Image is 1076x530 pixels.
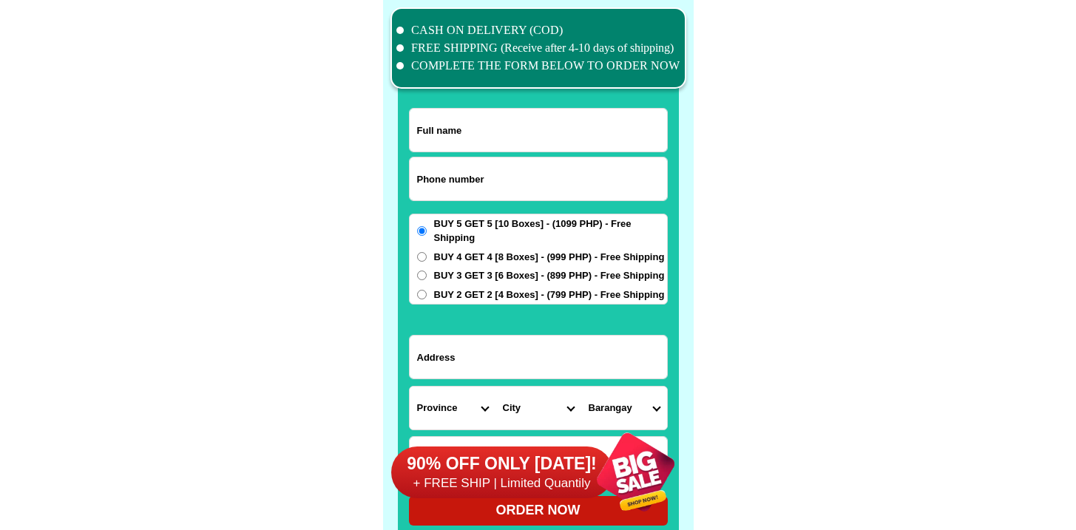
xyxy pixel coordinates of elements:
h6: + FREE SHIP | Limited Quantily [391,475,613,492]
span: BUY 5 GET 5 [10 Boxes] - (1099 PHP) - Free Shipping [434,217,667,245]
span: BUY 2 GET 2 [4 Boxes] - (799 PHP) - Free Shipping [434,288,665,302]
input: Input phone_number [410,157,667,200]
select: Select district [495,387,581,429]
span: BUY 3 GET 3 [6 Boxes] - (899 PHP) - Free Shipping [434,268,665,283]
li: CASH ON DELIVERY (COD) [396,21,680,39]
input: BUY 5 GET 5 [10 Boxes] - (1099 PHP) - Free Shipping [417,226,427,236]
select: Select commune [581,387,667,429]
li: COMPLETE THE FORM BELOW TO ORDER NOW [396,57,680,75]
span: BUY 4 GET 4 [8 Boxes] - (999 PHP) - Free Shipping [434,250,665,265]
input: Input full_name [410,109,667,152]
h6: 90% OFF ONLY [DATE]! [391,453,613,475]
li: FREE SHIPPING (Receive after 4-10 days of shipping) [396,39,680,57]
input: BUY 3 GET 3 [6 Boxes] - (899 PHP) - Free Shipping [417,271,427,280]
input: BUY 2 GET 2 [4 Boxes] - (799 PHP) - Free Shipping [417,290,427,299]
select: Select province [410,387,495,429]
input: Input address [410,336,667,378]
input: BUY 4 GET 4 [8 Boxes] - (999 PHP) - Free Shipping [417,252,427,262]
